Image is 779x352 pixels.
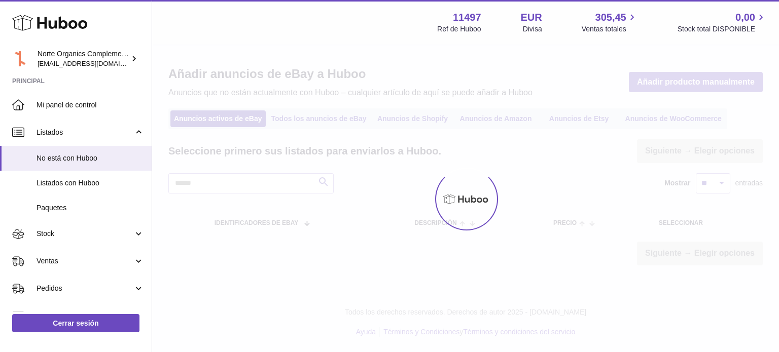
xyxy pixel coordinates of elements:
span: Ventas [37,256,133,266]
div: Norte Organics Complementos Alimenticios S.L. [38,49,129,68]
a: Cerrar sesión [12,314,139,332]
span: 0,00 [735,11,755,24]
span: 305,45 [595,11,626,24]
span: Mi panel de control [37,100,144,110]
span: Ventas totales [582,24,638,34]
span: [EMAIL_ADDRESS][DOMAIN_NAME] [38,59,149,67]
a: 0,00 Stock total DISPONIBLE [678,11,767,34]
span: Stock [37,229,133,239]
div: Divisa [523,24,542,34]
a: 305,45 Ventas totales [582,11,638,34]
span: Pedidos [37,284,133,293]
span: Uso [37,311,144,321]
img: internalAdmin-11497@internal.huboo.com [12,51,27,66]
strong: 11497 [453,11,481,24]
div: Ref de Huboo [437,24,481,34]
span: Paquetes [37,203,144,213]
span: Stock total DISPONIBLE [678,24,767,34]
strong: EUR [521,11,542,24]
span: Listados con Huboo [37,178,144,188]
span: No está con Huboo [37,153,144,163]
span: Listados [37,128,133,137]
